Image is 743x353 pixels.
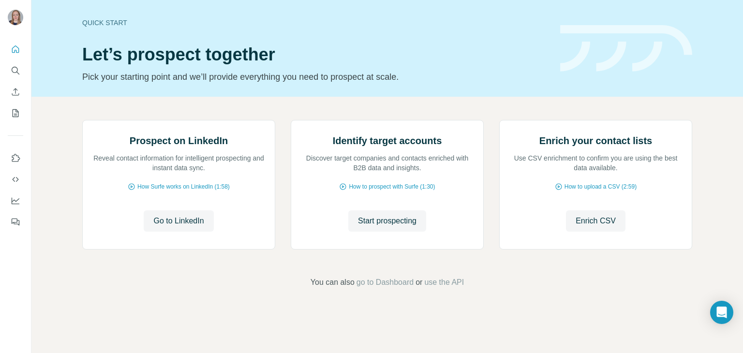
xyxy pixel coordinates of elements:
button: go to Dashboard [357,277,414,288]
img: Avatar [8,10,23,25]
p: Pick your starting point and we’ll provide everything you need to prospect at scale. [82,70,549,84]
span: Start prospecting [358,215,416,227]
button: Enrich CSV [8,83,23,101]
button: Dashboard [8,192,23,209]
button: Enrich CSV [566,210,625,232]
button: Go to LinkedIn [144,210,213,232]
button: My lists [8,104,23,122]
span: or [416,277,422,288]
p: Use CSV enrichment to confirm you are using the best data available. [509,153,682,173]
div: Open Intercom Messenger [710,301,733,324]
h2: Enrich your contact lists [539,134,652,147]
button: Start prospecting [348,210,426,232]
span: How to prospect with Surfe (1:30) [349,182,435,191]
img: banner [560,25,692,72]
span: How Surfe works on LinkedIn (1:58) [137,182,230,191]
button: Feedback [8,213,23,231]
span: You can also [311,277,355,288]
span: Go to LinkedIn [153,215,204,227]
button: Use Surfe on LinkedIn [8,149,23,167]
div: Quick start [82,18,549,28]
button: use the API [424,277,464,288]
p: Discover target companies and contacts enriched with B2B data and insights. [301,153,474,173]
button: Use Surfe API [8,171,23,188]
h1: Let’s prospect together [82,45,549,64]
span: Enrich CSV [576,215,616,227]
button: Search [8,62,23,79]
span: How to upload a CSV (2:59) [565,182,637,191]
h2: Prospect on LinkedIn [130,134,228,147]
button: Quick start [8,41,23,58]
h2: Identify target accounts [333,134,442,147]
p: Reveal contact information for intelligent prospecting and instant data sync. [92,153,265,173]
